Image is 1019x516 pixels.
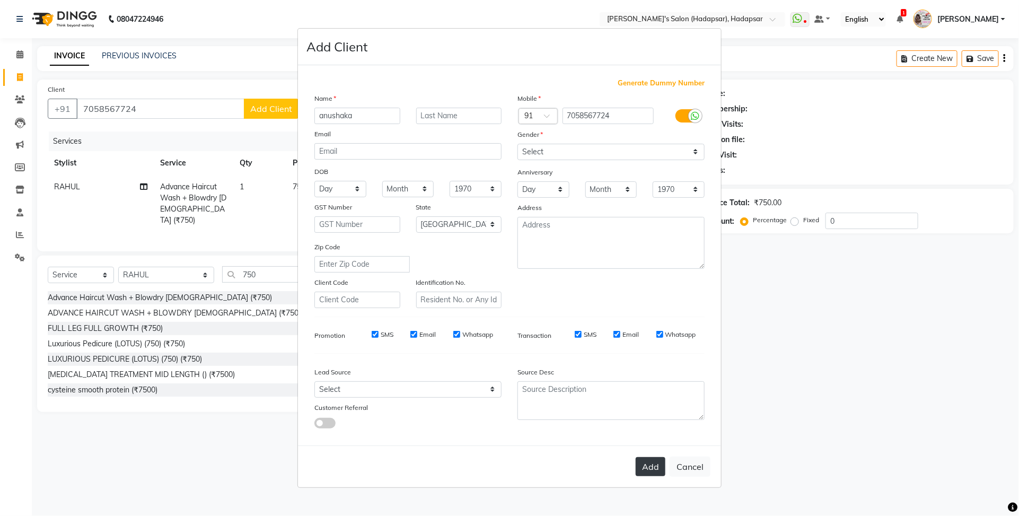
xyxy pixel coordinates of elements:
label: Email [419,330,436,339]
label: Email [622,330,639,339]
input: GST Number [314,216,400,233]
label: Anniversary [517,168,552,177]
label: SMS [584,330,596,339]
label: Source Desc [517,368,554,377]
button: Add [636,457,665,476]
input: Last Name [416,108,502,124]
label: Zip Code [314,242,340,252]
input: First Name [314,108,400,124]
input: Resident No. or Any Id [416,292,502,308]
label: Name [314,94,336,103]
input: Mobile [563,108,654,124]
label: Gender [517,130,543,139]
button: Cancel [670,457,710,477]
label: Lead Source [314,368,351,377]
input: Email [314,143,502,160]
label: DOB [314,167,328,177]
label: Address [517,203,542,213]
label: Whatsapp [462,330,493,339]
label: Promotion [314,331,345,340]
label: Client Code [314,278,348,287]
label: Mobile [517,94,541,103]
label: Identification No. [416,278,466,287]
label: State [416,203,432,212]
label: SMS [381,330,393,339]
input: Enter Zip Code [314,256,410,273]
label: Whatsapp [665,330,696,339]
label: Email [314,129,331,139]
span: Generate Dummy Number [618,78,705,89]
input: Client Code [314,292,400,308]
h4: Add Client [306,37,367,56]
label: Customer Referral [314,403,368,413]
label: Transaction [517,331,551,340]
label: GST Number [314,203,352,212]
